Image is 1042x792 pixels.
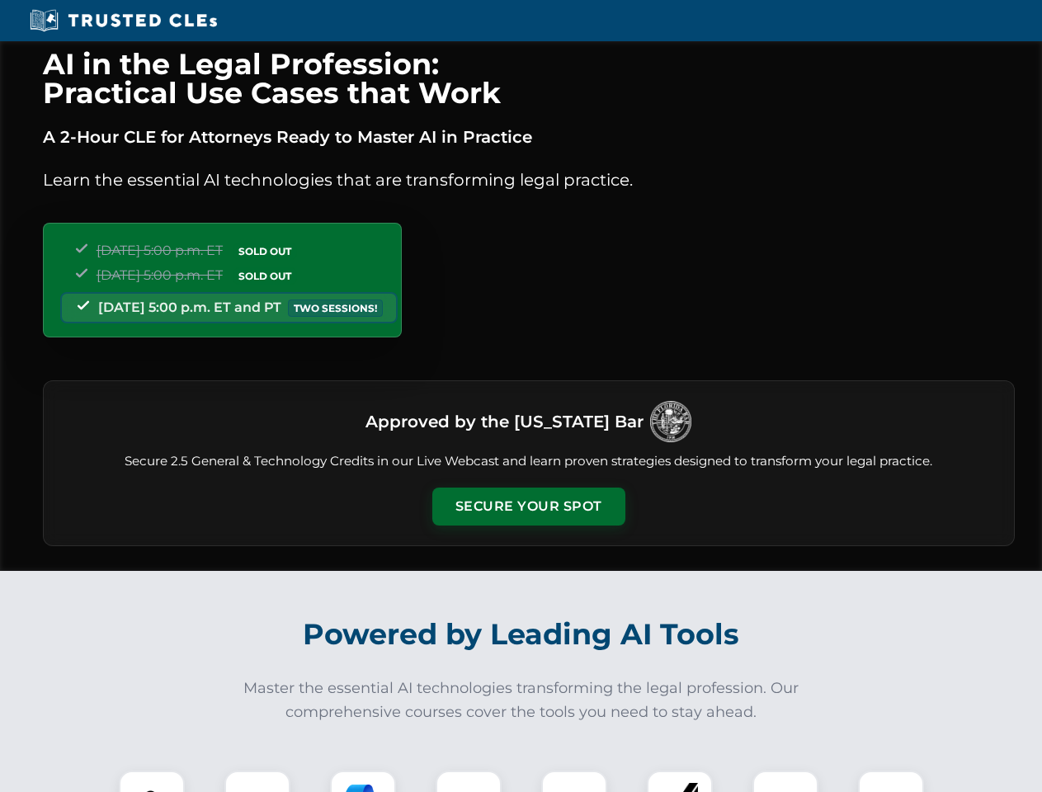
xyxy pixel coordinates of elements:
span: [DATE] 5:00 p.m. ET [97,243,223,258]
span: SOLD OUT [233,267,297,285]
h3: Approved by the [US_STATE] Bar [365,407,644,436]
span: [DATE] 5:00 p.m. ET [97,267,223,283]
img: Trusted CLEs [25,8,222,33]
span: SOLD OUT [233,243,297,260]
h1: AI in the Legal Profession: Practical Use Cases that Work [43,49,1015,107]
p: Learn the essential AI technologies that are transforming legal practice. [43,167,1015,193]
h2: Powered by Leading AI Tools [64,606,978,663]
button: Secure Your Spot [432,488,625,526]
p: Secure 2.5 General & Technology Credits in our Live Webcast and learn proven strategies designed ... [64,452,994,471]
p: A 2-Hour CLE for Attorneys Ready to Master AI in Practice [43,124,1015,150]
p: Master the essential AI technologies transforming the legal profession. Our comprehensive courses... [233,676,810,724]
img: Logo [650,401,691,442]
